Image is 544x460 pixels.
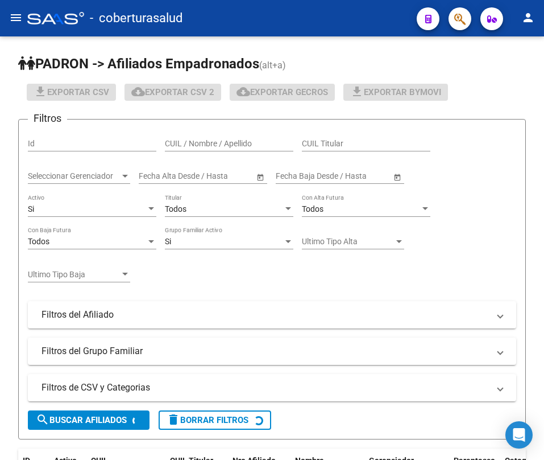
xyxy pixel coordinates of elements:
[521,11,535,24] mat-icon: person
[391,171,403,183] button: Open calendar
[34,87,109,97] span: Exportar CSV
[139,171,174,181] input: Start date
[9,11,23,24] mat-icon: menu
[28,301,516,328] mat-expansion-panel-header: Filtros del Afiliado
[36,415,127,425] span: Buscar Afiliados
[41,309,489,321] mat-panel-title: Filtros del Afiliado
[28,270,120,280] span: Ultimo Tipo Baja
[41,345,489,358] mat-panel-title: Filtros del Grupo Familiar
[276,171,311,181] input: Start date
[27,84,116,101] button: Exportar CSV
[28,204,34,213] span: Si
[343,84,448,101] button: Exportar Bymovi
[34,85,47,98] mat-icon: file_download
[36,413,49,426] mat-icon: search
[165,204,186,213] span: Todos
[302,204,323,213] span: Todos
[236,85,250,98] mat-icon: cloud_download
[41,381,489,394] mat-panel-title: Filtros de CSV y Categorias
[28,237,49,246] span: Todos
[131,85,145,98] mat-icon: cloud_download
[230,84,335,101] button: Exportar GECROS
[28,410,150,430] button: Buscar Afiliados
[167,413,180,426] mat-icon: delete
[184,171,239,181] input: End date
[259,60,286,71] span: (alt+a)
[90,6,182,31] span: - coberturasalud
[124,84,221,101] button: Exportar CSV 2
[28,374,516,401] mat-expansion-panel-header: Filtros de CSV y Categorias
[18,56,259,72] span: PADRON -> Afiliados Empadronados
[28,110,67,126] h3: Filtros
[505,421,533,449] div: Open Intercom Messenger
[302,237,394,247] span: Ultimo Tipo Alta
[350,85,364,98] mat-icon: file_download
[159,410,271,430] button: Borrar Filtros
[165,237,171,246] span: Si
[236,87,328,97] span: Exportar GECROS
[350,87,441,97] span: Exportar Bymovi
[131,87,214,97] span: Exportar CSV 2
[254,171,266,183] button: Open calendar
[167,415,248,425] span: Borrar Filtros
[28,338,516,365] mat-expansion-panel-header: Filtros del Grupo Familiar
[28,171,120,181] span: Seleccionar Gerenciador
[321,171,376,181] input: End date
